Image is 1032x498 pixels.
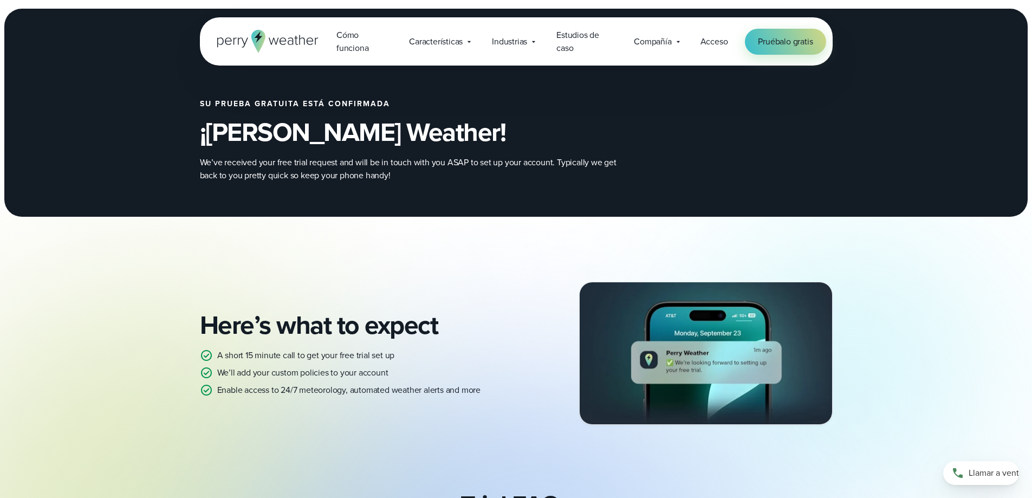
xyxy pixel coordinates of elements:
font: Llamar a ventas [969,467,1027,479]
font: Cómo funciona [336,29,368,54]
p: We’ve received your free trial request and will be in touch with you ASAP to set up your account.... [200,156,633,182]
font: Pruébalo gratis [758,35,813,48]
a: Estudios de caso [547,24,625,59]
a: Cómo funciona [327,24,400,59]
p: A short 15 minute call to get your free trial set up [217,349,395,362]
p: We’ll add your custom policies to your account [217,366,388,379]
font: Características [409,35,463,48]
p: Enable access to 24/7 meteorology, automated weather alerts and more [217,384,481,397]
font: ¡[PERSON_NAME] Weather! [200,113,506,151]
a: Acceso [700,35,728,48]
h2: Here’s what to expect [200,310,508,340]
font: Compañía [634,35,671,48]
a: Llamar a ventas [943,461,1019,485]
a: Pruébalo gratis [745,29,826,55]
font: Estudios de caso [556,29,599,54]
font: Su prueba gratuita está confirmada [200,98,390,109]
font: Industrias [492,35,527,48]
